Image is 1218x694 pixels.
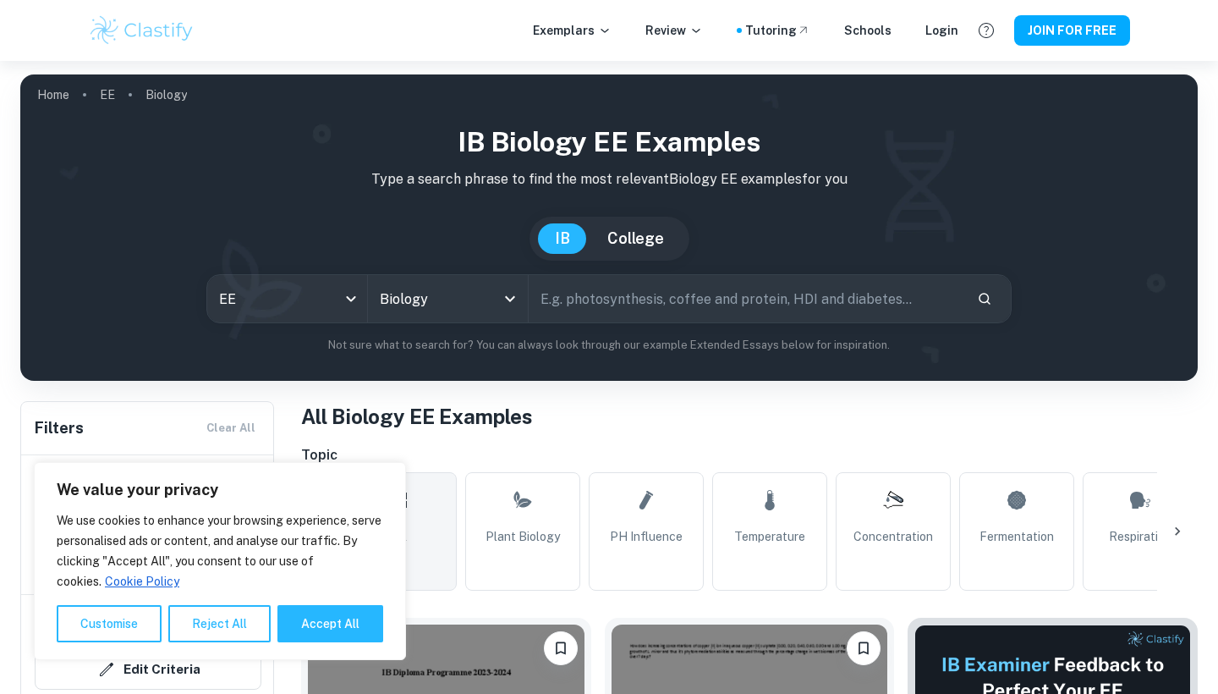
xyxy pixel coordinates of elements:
[104,574,180,589] a: Cookie Policy
[529,275,963,322] input: E.g. photosynthesis, coffee and protein, HDI and diabetes...
[57,605,162,642] button: Customise
[35,416,84,440] h6: Filters
[100,83,115,107] a: EE
[745,21,810,40] a: Tutoring
[145,85,187,104] p: Biology
[533,21,612,40] p: Exemplars
[88,14,195,47] img: Clastify logo
[34,169,1184,190] p: Type a search phrase to find the most relevant Biology EE examples for you
[277,605,383,642] button: Accept All
[34,337,1184,354] p: Not sure what to search for? You can always look through our example Extended Essays below for in...
[734,527,805,546] span: Temperature
[301,445,1198,465] h6: Topic
[538,223,587,254] button: IB
[972,16,1001,45] button: Help and Feedback
[168,605,271,642] button: Reject All
[57,510,383,592] p: We use cookies to enhance your browsing experience, serve personalised ads or content, and analys...
[1014,15,1130,46] button: JOIN FOR FREE
[970,284,999,313] button: Search
[301,401,1198,432] h1: All Biology EE Examples
[645,21,703,40] p: Review
[1109,527,1171,546] span: Respiration
[590,223,681,254] button: College
[57,480,383,500] p: We value your privacy
[925,21,958,40] a: Login
[37,83,69,107] a: Home
[853,527,933,546] span: Concentration
[34,462,406,660] div: We value your privacy
[35,649,261,690] button: Edit Criteria
[207,275,367,322] div: EE
[979,527,1054,546] span: Fermentation
[498,287,522,311] button: Open
[844,21,892,40] a: Schools
[544,631,578,665] button: Please log in to bookmark exemplars
[34,122,1184,162] h1: IB Biology EE examples
[20,74,1198,381] img: profile cover
[847,631,881,665] button: Please log in to bookmark exemplars
[486,527,560,546] span: Plant Biology
[610,527,683,546] span: pH Influence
